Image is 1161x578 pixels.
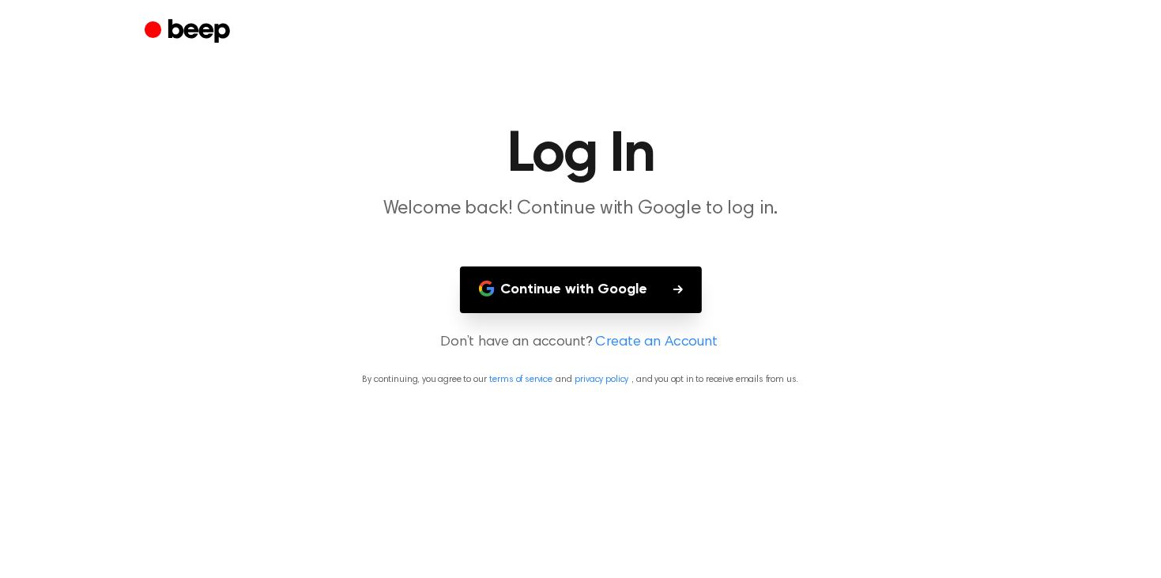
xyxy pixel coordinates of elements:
[575,375,629,384] a: privacy policy
[19,372,1142,387] p: By continuing, you agree to our and , and you opt in to receive emails from us.
[596,332,718,353] a: Create an Account
[145,17,234,47] a: Beep
[490,375,552,384] a: terms of service
[176,127,986,183] h1: Log In
[19,332,1142,353] p: Don’t have an account?
[460,266,702,313] button: Continue with Google
[277,196,884,222] p: Welcome back! Continue with Google to log in.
